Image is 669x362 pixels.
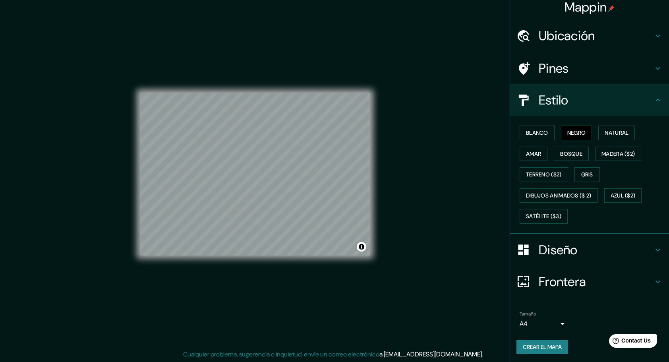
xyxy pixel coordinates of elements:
iframe: Help widget launcher [598,331,660,353]
font: Madera ($2) [601,149,635,159]
button: Gris [574,167,600,182]
label: Tamaño [520,310,536,317]
h4: Ubicación [539,28,653,44]
font: Azul ($2) [611,191,636,201]
font: Satélite ($3) [526,211,561,221]
div: Frontera [510,266,669,298]
div: Diseño [510,234,669,266]
div: A4 [520,317,567,330]
h4: Estilo [539,92,653,108]
font: Bosque [560,149,582,159]
button: Blanco [520,126,555,140]
font: Amar [526,149,541,159]
a: a [EMAIL_ADDRESS][DOMAIN_NAME] [379,350,482,358]
div: Estilo [510,84,669,116]
button: Negro [561,126,592,140]
h4: Frontera [539,274,653,290]
img: pin-icon.png [608,5,615,12]
button: Amar [520,147,547,161]
font: Negro [567,128,586,138]
button: Natural [598,126,635,140]
font: Dibujos animados ($ 2) [526,191,592,201]
button: Terreno ($2) [520,167,568,182]
canvas: Mapa [140,93,370,256]
div: . [484,350,486,359]
button: Dibujos animados ($ 2) [520,188,598,203]
button: Crear el mapa [516,340,568,354]
div: . [483,350,484,359]
div: Ubicación [510,20,669,52]
div: Pines [510,52,669,84]
p: Cualquier problema, sugerencia o inquietud, envíe un correo electrónico . [183,350,483,359]
font: Crear el mapa [523,342,562,352]
button: Madera ($2) [595,147,641,161]
font: Blanco [526,128,548,138]
button: Satélite ($3) [520,209,568,224]
button: Bosque [554,147,589,161]
button: Alternar atribución [357,242,366,252]
font: Natural [605,128,628,138]
font: Gris [581,170,593,180]
h4: Diseño [539,242,653,258]
h4: Pines [539,60,653,76]
button: Azul ($2) [604,188,642,203]
font: Terreno ($2) [526,170,562,180]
